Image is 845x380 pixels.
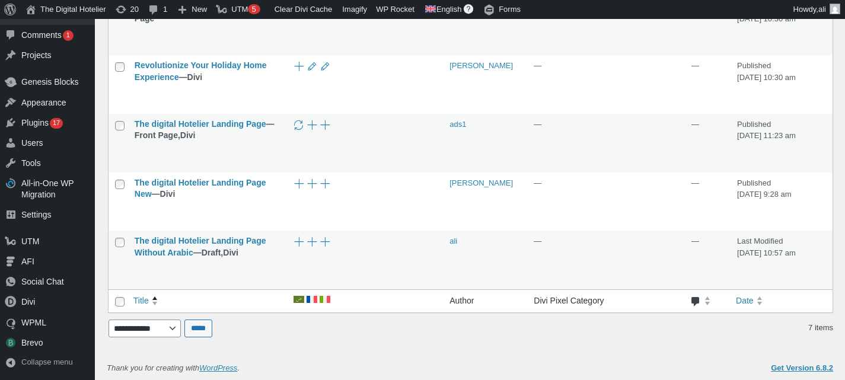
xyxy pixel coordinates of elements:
[731,290,833,312] a: Date
[307,296,317,303] img: French
[294,296,304,303] img: Arabic
[771,363,833,372] a: Get Version 6.8.2
[449,178,513,187] a: [PERSON_NAME]
[691,61,699,70] span: —
[425,5,462,14] span: Showing content in: English
[731,231,833,289] td: Last Modified [DATE] 10:57 am
[107,363,240,372] span: Thank you for creating with .
[320,296,330,303] img: Italian
[135,235,280,258] strong: —
[135,177,280,200] strong: —
[425,5,436,12] img: en.svg
[449,61,513,70] a: [PERSON_NAME]
[449,120,466,129] a: ads1
[135,60,280,83] strong: —
[534,237,541,245] span: —
[444,289,528,312] th: Author
[135,236,266,257] a: “The digital Hotelier Landing Page Without Arabic” (Edit)
[135,119,280,142] strong: —
[66,31,70,39] span: 1
[135,130,180,140] span: Front Page,
[534,120,541,129] span: —
[135,178,266,199] a: “The digital Hotelier Landing Page New” (Edit)
[731,173,833,231] td: Published [DATE] 9:28 am
[690,296,701,308] span: Comments
[534,61,541,70] span: —
[691,120,699,129] span: —
[449,237,457,245] a: ali
[135,60,267,82] a: “Revolutionize Your Holiday Home Experience” (Edit)
[160,189,176,199] span: Divi
[202,248,224,257] span: Draft,
[135,2,277,23] span: Privacy Policy Page
[199,363,237,372] a: WordPress
[691,237,699,245] span: —
[534,178,541,187] span: —
[180,130,196,140] span: Divi
[731,114,833,173] td: Published [DATE] 11:23 am
[731,55,833,114] td: Published [DATE] 10:30 am
[818,5,826,14] span: ali
[53,119,60,126] span: 17
[736,295,754,307] span: Date
[135,119,266,129] a: “The digital Hotelier Landing Page” (Edit)
[251,5,256,14] span: 5
[808,322,833,333] span: 7 items
[223,248,238,257] span: Divi
[129,290,286,312] a: Title
[528,289,685,312] th: Divi Pixel Category
[187,72,203,82] span: Divi
[691,178,699,187] span: —
[133,295,149,307] span: Title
